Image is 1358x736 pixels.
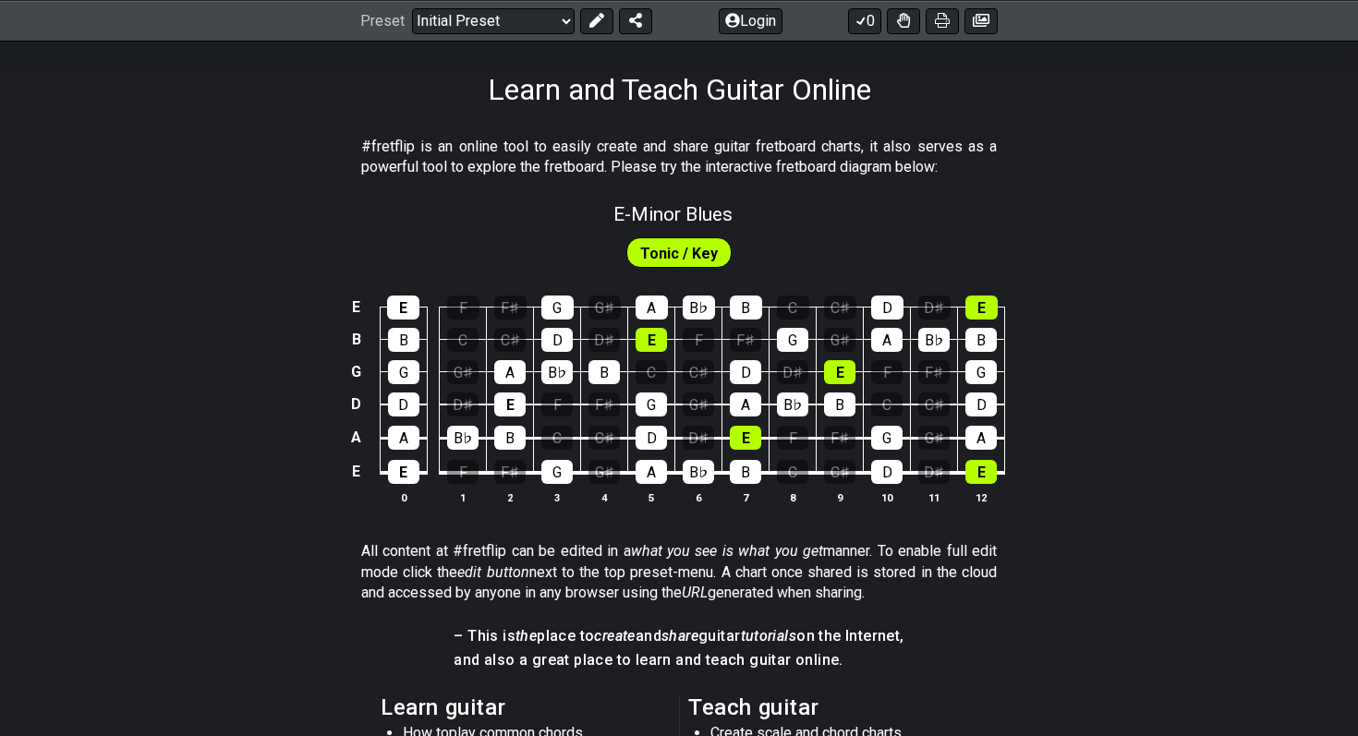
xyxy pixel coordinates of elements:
[361,541,997,603] p: All content at #fretflip can be edited in a manner. To enable full edit mode click the next to th...
[777,426,808,450] div: F
[360,12,405,30] span: Preset
[494,460,526,484] div: F♯
[887,7,920,33] button: Toggle Dexterity for all fretkits
[541,328,573,352] div: D
[719,7,782,33] button: Login
[541,392,573,416] div: F
[871,426,903,450] div: G
[447,460,479,484] div: F
[918,328,950,352] div: B♭
[918,426,950,450] div: G♯
[541,460,573,484] div: G
[683,426,714,450] div: D♯
[824,392,855,416] div: B
[918,392,950,416] div: C♯
[346,291,368,323] td: E
[871,296,903,320] div: D
[346,420,368,454] td: A
[636,426,667,450] div: D
[730,426,761,450] div: E
[730,296,762,320] div: B
[631,542,824,560] em: what you see is what you get
[918,296,951,320] div: D♯
[381,697,670,718] h2: Learn guitar
[494,360,526,384] div: A
[871,328,903,352] div: A
[346,388,368,421] td: D
[447,296,479,320] div: F
[454,650,903,670] h4: and also a great place to learn and teach guitar online.
[588,392,620,416] div: F♯
[494,392,526,416] div: E
[824,426,855,450] div: F♯
[515,627,537,645] em: the
[824,360,855,384] div: E
[636,328,667,352] div: E
[965,460,997,484] div: E
[388,392,419,416] div: D
[628,488,675,507] th: 5
[688,697,977,718] h2: Teach guitar
[918,460,950,484] div: D♯
[487,488,534,507] th: 2
[541,296,574,320] div: G
[447,360,479,384] div: G♯
[730,360,761,384] div: D
[911,488,958,507] th: 11
[594,627,635,645] em: create
[864,488,911,507] th: 10
[454,626,903,646] h4: – This is place to and guitar on the Internet,
[580,7,613,33] button: Edit Preset
[388,460,419,484] div: E
[494,296,527,320] div: F♯
[918,360,950,384] div: F♯
[965,296,998,320] div: E
[777,328,808,352] div: G
[965,392,997,416] div: D
[964,7,998,33] button: Create image
[683,328,714,352] div: F
[636,460,667,484] div: A
[683,360,714,384] div: C♯
[871,392,903,416] div: C
[958,488,1005,507] th: 12
[683,392,714,416] div: G♯
[965,426,997,450] div: A
[777,392,808,416] div: B♭
[387,296,419,320] div: E
[965,328,997,352] div: B
[588,426,620,450] div: C♯
[741,627,797,645] em: tutorials
[770,488,817,507] th: 8
[388,426,419,450] div: A
[380,488,427,507] th: 0
[777,360,808,384] div: D♯
[683,460,714,484] div: B♭
[730,328,761,352] div: F♯
[730,460,761,484] div: B
[636,296,668,320] div: A
[494,426,526,450] div: B
[661,627,698,645] em: share
[346,356,368,388] td: G
[965,360,997,384] div: G
[871,460,903,484] div: D
[447,328,479,352] div: C
[534,488,581,507] th: 3
[388,360,419,384] div: G
[777,460,808,484] div: C
[388,328,419,352] div: B
[636,360,667,384] div: C
[871,360,903,384] div: F
[848,7,881,33] button: 0
[541,426,573,450] div: C
[683,296,715,320] div: B♭
[817,488,864,507] th: 9
[541,360,573,384] div: B♭
[824,460,855,484] div: C♯
[636,392,667,416] div: G
[447,426,479,450] div: B♭
[588,328,620,352] div: D♯
[447,392,479,416] div: D♯
[346,323,368,356] td: B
